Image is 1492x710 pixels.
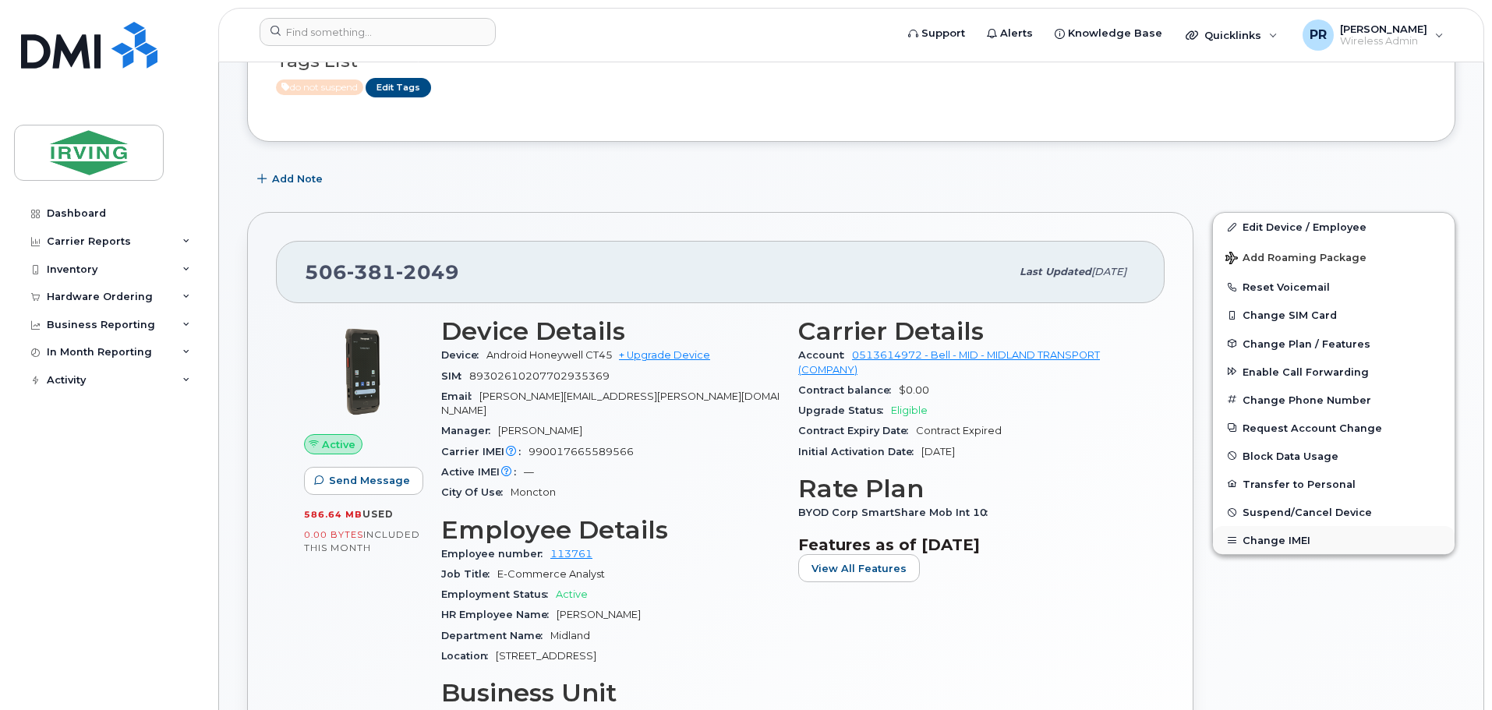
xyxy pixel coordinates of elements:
[1044,18,1173,49] a: Knowledge Base
[260,18,496,46] input: Find something...
[798,475,1137,503] h3: Rate Plan
[897,18,976,49] a: Support
[441,486,511,498] span: City Of Use
[798,384,899,396] span: Contract balance
[1213,358,1455,386] button: Enable Call Forwarding
[1213,213,1455,241] a: Edit Device / Employee
[496,650,596,662] span: [STREET_ADDRESS]
[1292,19,1455,51] div: Poirier, Robert
[798,507,995,518] span: BYOD Corp SmartShare Mob Int 10
[441,568,497,580] span: Job Title
[441,679,780,707] h3: Business Unit
[441,390,780,416] span: [PERSON_NAME][EMAIL_ADDRESS][PERSON_NAME][DOMAIN_NAME]
[1243,337,1370,349] span: Change Plan / Features
[497,568,605,580] span: E-Commerce Analyst
[366,78,431,97] a: Edit Tags
[1091,266,1126,277] span: [DATE]
[441,370,469,382] span: SIM
[441,349,486,361] span: Device
[811,561,907,576] span: View All Features
[524,466,534,478] span: —
[550,548,592,560] a: 113761
[322,437,355,452] span: Active
[316,325,410,419] img: honeywell_ct45.png
[441,466,524,478] span: Active IMEI
[1213,330,1455,358] button: Change Plan / Features
[1310,26,1327,44] span: PR
[247,165,336,193] button: Add Note
[441,548,550,560] span: Employee number
[798,425,916,436] span: Contract Expiry Date
[396,260,459,284] span: 2049
[529,446,634,457] span: 990017665589566
[305,260,459,284] span: 506
[1243,507,1372,518] span: Suspend/Cancel Device
[441,390,479,402] span: Email
[1340,35,1427,48] span: Wireless Admin
[329,473,410,488] span: Send Message
[556,588,588,600] span: Active
[441,446,529,457] span: Carrier IMEI
[1175,19,1289,51] div: Quicklinks
[304,529,363,540] span: 0.00 Bytes
[1213,414,1455,442] button: Request Account Change
[498,425,582,436] span: [PERSON_NAME]
[916,425,1002,436] span: Contract Expired
[1213,498,1455,526] button: Suspend/Cancel Device
[304,509,362,520] span: 586.64 MB
[798,535,1137,554] h3: Features as of [DATE]
[921,446,955,457] span: [DATE]
[441,650,496,662] span: Location
[619,349,710,361] a: + Upgrade Device
[798,446,921,457] span: Initial Activation Date
[798,349,852,361] span: Account
[347,260,396,284] span: 381
[276,79,363,95] span: Active
[798,317,1137,345] h3: Carrier Details
[1225,252,1366,267] span: Add Roaming Package
[891,404,928,416] span: Eligible
[798,404,891,416] span: Upgrade Status
[1213,301,1455,329] button: Change SIM Card
[1340,23,1427,35] span: [PERSON_NAME]
[976,18,1044,49] a: Alerts
[1213,442,1455,470] button: Block Data Usage
[1213,241,1455,273] button: Add Roaming Package
[486,349,613,361] span: Android Honeywell CT45
[921,26,965,41] span: Support
[441,588,556,600] span: Employment Status
[1213,526,1455,554] button: Change IMEI
[1213,470,1455,498] button: Transfer to Personal
[441,317,780,345] h3: Device Details
[304,467,423,495] button: Send Message
[1204,29,1261,41] span: Quicklinks
[1213,273,1455,301] button: Reset Voicemail
[1000,26,1033,41] span: Alerts
[798,554,920,582] button: View All Features
[469,370,610,382] span: 89302610207702935369
[511,486,556,498] span: Moncton
[1068,26,1162,41] span: Knowledge Base
[441,516,780,544] h3: Employee Details
[899,384,929,396] span: $0.00
[441,425,498,436] span: Manager
[798,349,1100,375] a: 0513614972 - Bell - MID - MIDLAND TRANSPORT (COMPANY)
[272,171,323,186] span: Add Note
[362,508,394,520] span: used
[441,609,557,620] span: HR Employee Name
[1213,386,1455,414] button: Change Phone Number
[557,609,641,620] span: [PERSON_NAME]
[276,51,1427,71] h3: Tags List
[1243,366,1369,377] span: Enable Call Forwarding
[441,630,550,641] span: Department Name
[550,630,590,641] span: Midland
[1020,266,1091,277] span: Last updated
